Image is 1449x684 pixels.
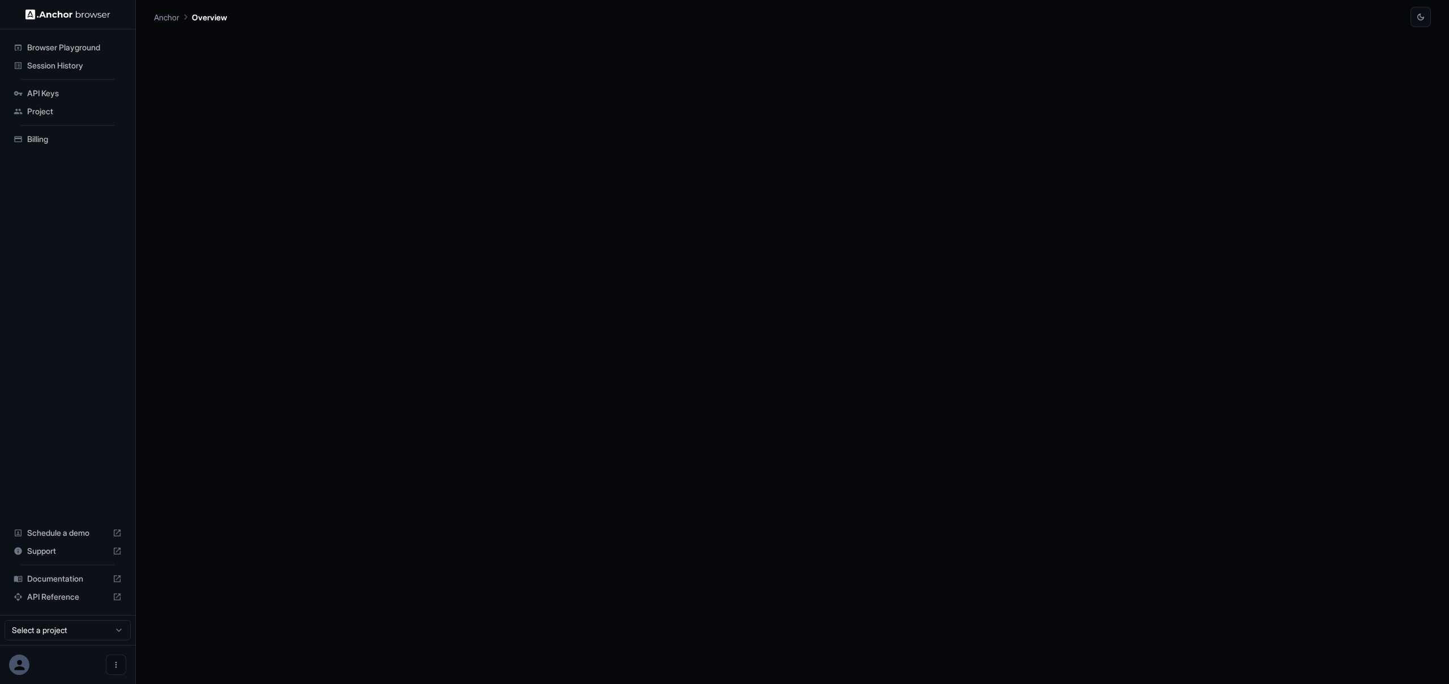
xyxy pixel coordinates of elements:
button: Open menu [106,655,126,675]
img: Anchor Logo [25,9,110,20]
span: Session History [27,60,122,71]
div: API Keys [9,84,126,102]
span: Project [27,106,122,117]
p: Overview [192,11,227,23]
div: Schedule a demo [9,524,126,542]
span: API Keys [27,88,122,99]
span: Billing [27,134,122,145]
div: API Reference [9,588,126,606]
span: Schedule a demo [27,527,108,539]
span: Support [27,545,108,557]
div: Billing [9,130,126,148]
nav: breadcrumb [154,11,227,23]
div: Browser Playground [9,38,126,57]
p: Anchor [154,11,179,23]
div: Documentation [9,570,126,588]
span: Documentation [27,573,108,584]
div: Project [9,102,126,121]
div: Session History [9,57,126,75]
div: Support [9,542,126,560]
span: Browser Playground [27,42,122,53]
span: API Reference [27,591,108,603]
